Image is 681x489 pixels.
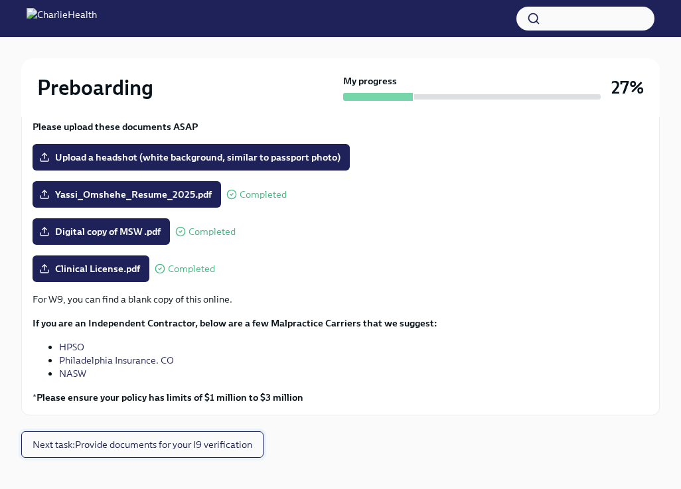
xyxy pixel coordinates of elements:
span: Next task : Provide documents for your I9 verification [33,438,252,451]
strong: Please upload these documents ASAP [33,121,198,133]
a: NASW [59,368,86,380]
span: Clinical License.pdf [42,262,140,275]
span: Completed [168,264,215,274]
span: Digital copy of MSW .pdf [42,225,161,238]
strong: Please ensure your policy has limits of $1 million to $3 million [37,391,303,403]
label: Yassi_Omshehe_Resume_2025.pdf [33,181,221,208]
span: Yassi_Omshehe_Resume_2025.pdf [42,188,212,201]
span: Completed [189,227,236,237]
p: For W9, you can find a blank copy of this online. [33,293,648,306]
a: Philadelphia Insurance. CO [59,354,174,366]
label: Clinical License.pdf [33,255,149,282]
h2: Preboarding [37,74,153,101]
img: CharlieHealth [27,8,97,29]
label: Upload a headshot (white background, similar to passport photo) [33,144,350,171]
button: Next task:Provide documents for your I9 verification [21,431,264,458]
strong: If you are an Independent Contractor, below are a few Malpractice Carriers that we suggest: [33,317,437,329]
label: Digital copy of MSW .pdf [33,218,170,245]
strong: My progress [343,74,397,88]
a: HPSO [59,341,84,353]
span: Completed [240,190,287,200]
span: Upload a headshot (white background, similar to passport photo) [42,151,340,164]
h3: 27% [611,76,644,100]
